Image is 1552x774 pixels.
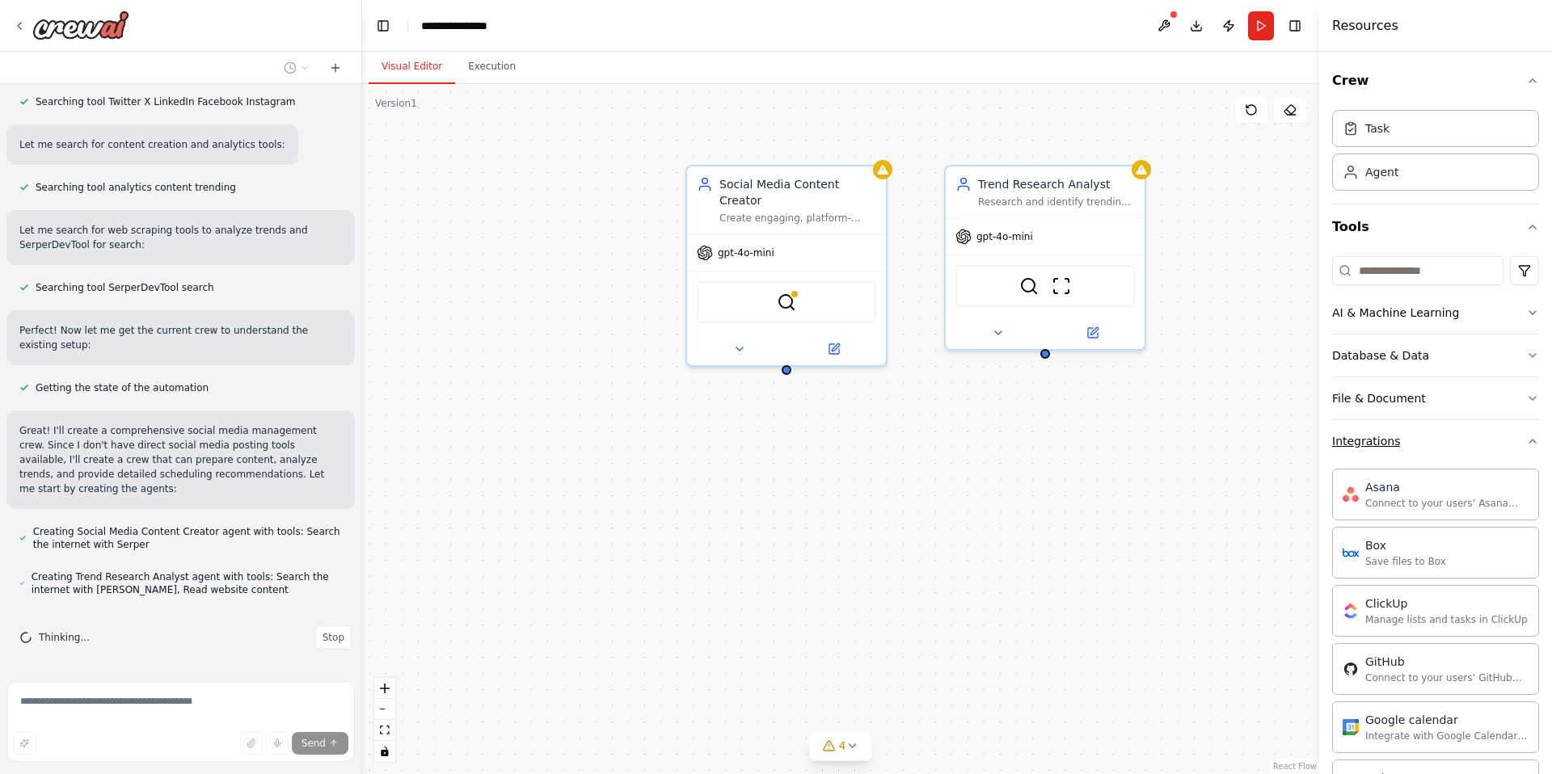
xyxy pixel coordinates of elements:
p: Great! I'll create a comprehensive social media management crew. Since I don't have direct social... [19,423,342,496]
span: Send [302,737,326,750]
div: Integrations [1332,433,1400,449]
button: Switch to previous chat [277,58,316,78]
button: Visual Editor [369,50,455,84]
nav: breadcrumb [421,18,504,34]
div: Research and identify trending topics, hashtags, and content themes in {industry} to inspire fres... [978,196,1135,208]
img: Google calendar [1343,719,1359,735]
button: Send [292,732,348,755]
div: File & Document [1332,390,1426,406]
div: Trend Research AnalystResearch and identify trending topics, hashtags, and content themes in {ind... [944,165,1146,351]
img: SerperDevTool [1019,276,1039,296]
div: Database & Data [1332,347,1429,364]
img: Logo [32,11,129,40]
span: Stop [323,631,344,644]
div: Box [1365,537,1446,553]
div: Save files to Box [1365,555,1446,568]
button: toggle interactivity [374,741,395,762]
span: Searching tool analytics content trending [36,181,236,194]
button: File & Document [1332,377,1539,419]
span: gpt-4o-mini [976,230,1033,243]
p: Let me search for content creation and analytics tools: [19,137,285,152]
button: zoom in [374,678,395,699]
span: 4 [839,738,846,754]
button: Improve this prompt [13,732,36,755]
span: Thinking... [39,631,90,644]
span: Getting the state of the automation [36,381,209,394]
div: Asana [1365,479,1529,495]
span: Creating Trend Research Analyst agent with tools: Search the internet with [PERSON_NAME], Read we... [32,570,342,596]
div: Social Media Content Creator [719,176,876,208]
div: Task [1365,120,1390,137]
img: SerperDevTool [777,292,796,312]
button: Integrations [1332,420,1539,462]
div: React Flow controls [374,678,395,762]
img: Box [1343,545,1359,561]
button: Hide left sidebar [372,15,394,37]
button: Hide right sidebar [1284,15,1306,37]
div: AI & Machine Learning [1332,305,1459,321]
span: Creating Social Media Content Creator agent with tools: Search the internet with Serper [33,525,342,551]
button: AI & Machine Learning [1332,292,1539,334]
button: Click to speak your automation idea [266,732,289,755]
button: Crew [1332,58,1539,103]
div: ClickUp [1365,595,1528,612]
div: Manage lists and tasks in ClickUp [1365,613,1528,626]
div: Social Media Content CreatorCreate engaging, platform-specific social media content for {industry... [685,165,888,367]
button: Open in side panel [788,339,879,359]
img: ScrapeWebsiteTool [1052,276,1071,296]
span: gpt-4o-mini [718,246,774,259]
div: Integrate with Google Calendar to manage events, check availability, and access calendar data. [1365,730,1529,742]
div: Version 1 [375,97,417,110]
div: Agent [1365,164,1398,180]
div: Create engaging, platform-specific social media content for {industry} that resonates with target... [719,212,876,225]
div: Trend Research Analyst [978,176,1135,192]
span: Searching tool Twitter X LinkedIn Facebook Instagram [36,95,296,108]
p: Let me search for web scraping tools to analyze trends and SerperDevTool for search: [19,223,342,252]
button: zoom out [374,699,395,720]
div: Crew [1332,103,1539,204]
button: Start a new chat [323,58,348,78]
img: Asana [1343,486,1359,503]
div: Connect to your users’ GitHub accounts [1365,671,1529,684]
button: fit view [374,720,395,741]
button: 4 [810,731,872,761]
div: GitHub [1365,654,1529,670]
p: Perfect! Now let me get the current crew to understand the existing setup: [19,323,342,352]
button: Execution [455,50,529,84]
button: Upload files [240,732,263,755]
button: Stop [315,625,352,650]
h4: Resources [1332,16,1398,36]
button: Database & Data [1332,334,1539,376]
a: React Flow attribution [1273,762,1317,771]
img: Github [1343,661,1359,677]
button: Open in side panel [1047,323,1138,343]
img: Clickup [1343,603,1359,619]
button: Tools [1332,204,1539,250]
span: Searching tool SerperDevTool search [36,281,214,294]
div: Connect to your users’ Asana accounts [1365,497,1529,510]
div: Google calendar [1365,712,1529,728]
